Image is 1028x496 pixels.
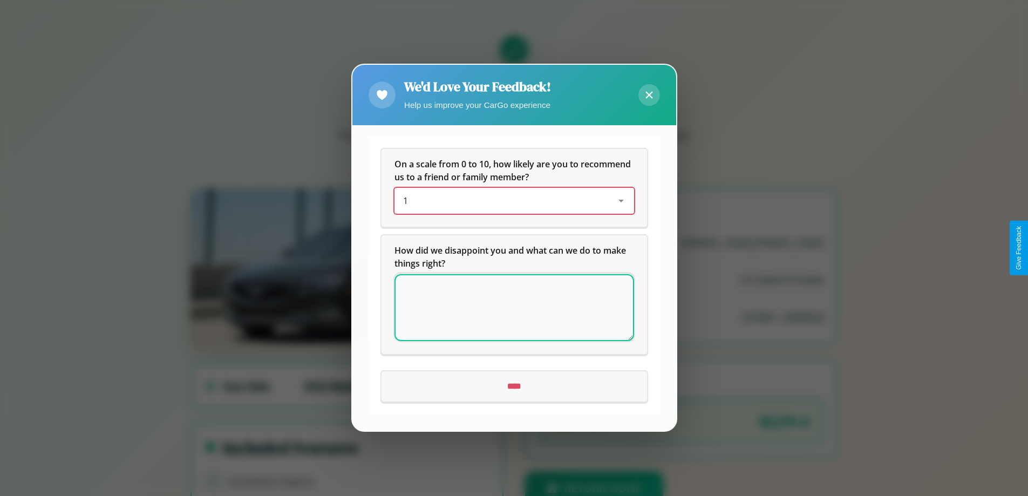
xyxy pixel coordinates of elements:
[394,188,634,214] div: On a scale from 0 to 10, how likely are you to recommend us to a friend or family member?
[382,150,647,227] div: On a scale from 0 to 10, how likely are you to recommend us to a friend or family member?
[1015,226,1023,270] div: Give Feedback
[394,245,628,270] span: How did we disappoint you and what can we do to make things right?
[394,159,633,184] span: On a scale from 0 to 10, how likely are you to recommend us to a friend or family member?
[404,78,551,96] h2: We'd Love Your Feedback!
[404,98,551,112] p: Help us improve your CarGo experience
[403,195,408,207] span: 1
[394,158,634,184] h5: On a scale from 0 to 10, how likely are you to recommend us to a friend or family member?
